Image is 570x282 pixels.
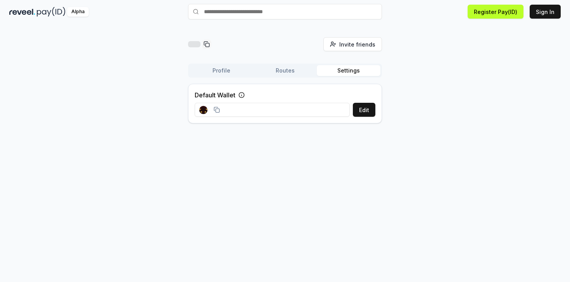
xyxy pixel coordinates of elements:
[317,65,380,76] button: Settings
[339,40,375,48] span: Invite friends
[190,65,253,76] button: Profile
[9,7,35,17] img: reveel_dark
[37,7,66,17] img: pay_id
[195,90,235,100] label: Default Wallet
[468,5,523,19] button: Register Pay(ID)
[323,37,382,51] button: Invite friends
[67,7,89,17] div: Alpha
[353,103,375,117] button: Edit
[530,5,561,19] button: Sign In
[253,65,317,76] button: Routes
